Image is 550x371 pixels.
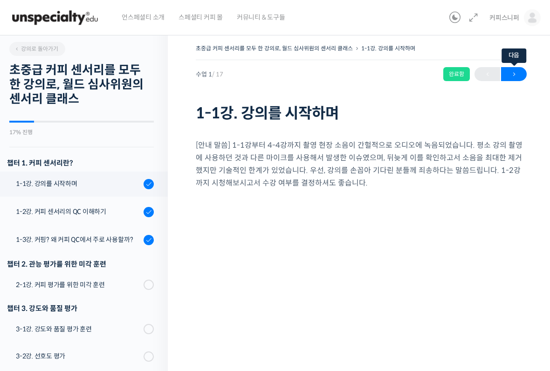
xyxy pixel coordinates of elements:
a: 설정 [120,294,179,317]
div: 챕터 2. 관능 평가를 위한 미각 훈련 [7,258,154,270]
a: 대화 [62,294,120,317]
h1: 1-1강. 강의를 시작하며 [196,104,527,122]
span: 대화 [85,308,96,316]
div: 3-2강. 선호도 평가 [16,351,141,361]
h3: 챕터 1. 커피 센서리란? [7,157,154,169]
p: [안내 말씀] 1-1강부터 4-4강까지 촬영 현장 소음이 간헐적으로 오디오에 녹음되었습니다. 평소 강의 촬영에 사용하던 것과 다른 마이크를 사용해서 발생한 이슈였으며, 뒤늦게... [196,139,527,189]
div: 완료함 [443,67,470,81]
div: 1-3강. 커핑? 왜 커피 QC에서 주로 사용할까? [16,234,141,245]
span: 커피스니퍼 [489,14,519,22]
a: 1-1강. 강의를 시작하며 [361,45,415,52]
a: 다음→ [501,67,527,81]
div: 1-1강. 강의를 시작하며 [16,179,141,189]
a: 홈 [3,294,62,317]
span: → [501,68,527,81]
span: 강의로 돌아가기 [14,45,58,52]
span: 설정 [144,308,155,315]
div: 3-1강. 강도와 품질 평가 훈련 [16,324,141,334]
span: 수업 1 [196,71,223,77]
a: 강의로 돌아가기 [9,42,65,56]
div: 2-1강. 커피 평가를 위한 미각 훈련 [16,280,141,290]
span: 홈 [29,308,35,315]
a: 초중급 커피 센서리를 모두 한 강의로, 월드 심사위원의 센서리 클래스 [196,45,353,52]
div: 1-2강. 커피 센서리의 QC 이해하기 [16,206,141,217]
div: 17% 진행 [9,130,154,135]
h2: 초중급 커피 센서리를 모두 한 강의로, 월드 심사위원의 센서리 클래스 [9,63,154,107]
span: / 17 [212,70,223,78]
div: 챕터 3. 강도와 품질 평가 [7,302,154,315]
